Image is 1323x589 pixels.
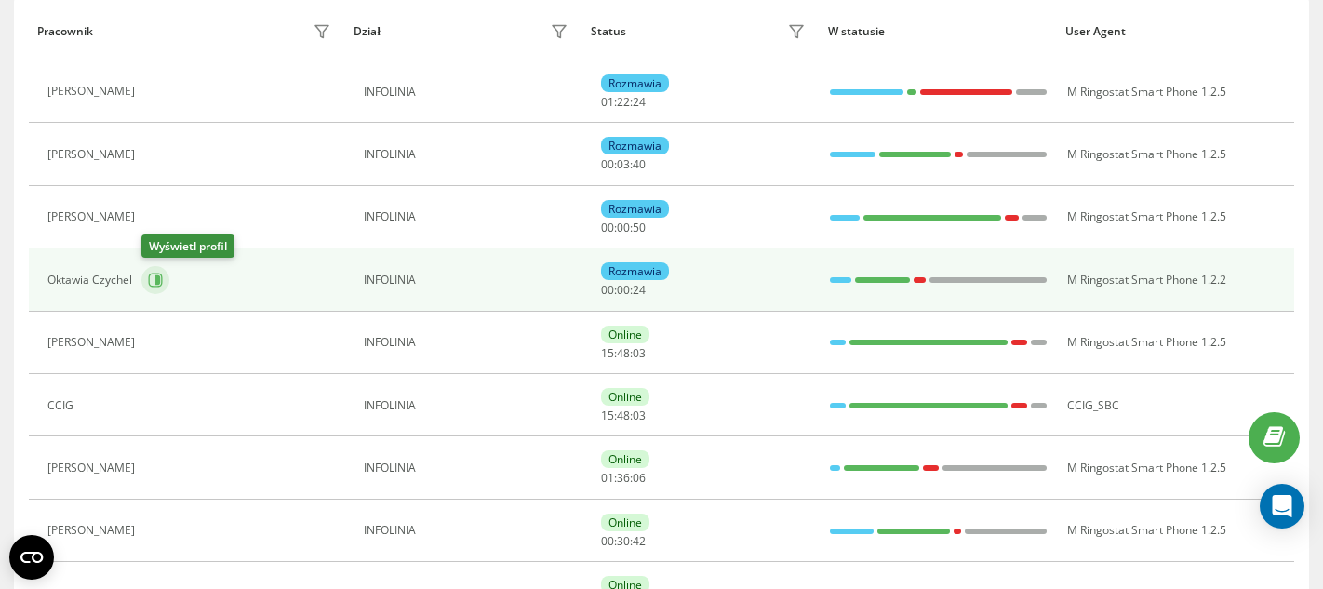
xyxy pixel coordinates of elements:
span: 00 [601,533,614,549]
span: M Ringostat Smart Phone 1.2.5 [1067,84,1226,100]
div: [PERSON_NAME] [47,524,140,537]
div: INFOLINIA [364,524,572,537]
div: Pracownik [37,25,93,38]
span: 00 [617,282,630,298]
button: Open CMP widget [9,535,54,580]
span: 48 [617,345,630,361]
span: 22 [617,94,630,110]
div: [PERSON_NAME] [47,210,140,223]
div: Rozmawia [601,74,669,92]
div: Open Intercom Messenger [1260,484,1304,529]
div: INFOLINIA [364,462,572,475]
span: 00 [601,220,614,235]
span: 03 [633,408,646,423]
div: : : [601,284,646,297]
span: 30 [617,533,630,549]
div: : : [601,347,646,360]
div: : : [601,409,646,422]
span: M Ringostat Smart Phone 1.2.5 [1067,522,1226,538]
div: INFOLINIA [364,274,572,287]
div: Online [601,450,649,468]
span: 50 [633,220,646,235]
div: Rozmawia [601,262,669,280]
div: : : [601,158,646,171]
span: 48 [617,408,630,423]
div: Dział [354,25,380,38]
span: 42 [633,533,646,549]
div: Wyświetl profil [141,234,234,258]
div: : : [601,535,646,548]
div: CCIG [47,399,78,412]
span: 00 [601,156,614,172]
div: Online [601,388,649,406]
span: 40 [633,156,646,172]
div: Oktawia Czychel [47,274,137,287]
div: INFOLINIA [364,148,572,161]
div: W statusie [828,25,1048,38]
span: 00 [617,220,630,235]
div: [PERSON_NAME] [47,148,140,161]
span: 36 [617,470,630,486]
span: M Ringostat Smart Phone 1.2.5 [1067,334,1226,350]
span: M Ringostat Smart Phone 1.2.5 [1067,208,1226,224]
div: Online [601,514,649,531]
span: 01 [601,470,614,486]
div: INFOLINIA [364,86,572,99]
div: Status [591,25,626,38]
div: INFOLINIA [364,399,572,412]
span: M Ringostat Smart Phone 1.2.2 [1067,272,1226,288]
div: INFOLINIA [364,210,572,223]
div: Rozmawia [601,137,669,154]
span: 03 [617,156,630,172]
div: [PERSON_NAME] [47,336,140,349]
div: Online [601,326,649,343]
div: [PERSON_NAME] [47,462,140,475]
span: 24 [633,282,646,298]
span: 24 [633,94,646,110]
div: [PERSON_NAME] [47,85,140,98]
div: : : [601,221,646,234]
span: 06 [633,470,646,486]
div: : : [601,472,646,485]
span: M Ringostat Smart Phone 1.2.5 [1067,460,1226,475]
span: 15 [601,408,614,423]
span: CCIG_SBC [1067,397,1119,413]
span: 15 [601,345,614,361]
span: 03 [633,345,646,361]
div: : : [601,96,646,109]
div: INFOLINIA [364,336,572,349]
span: 01 [601,94,614,110]
span: 00 [601,282,614,298]
span: M Ringostat Smart Phone 1.2.5 [1067,146,1226,162]
div: Rozmawia [601,200,669,218]
div: User Agent [1065,25,1285,38]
